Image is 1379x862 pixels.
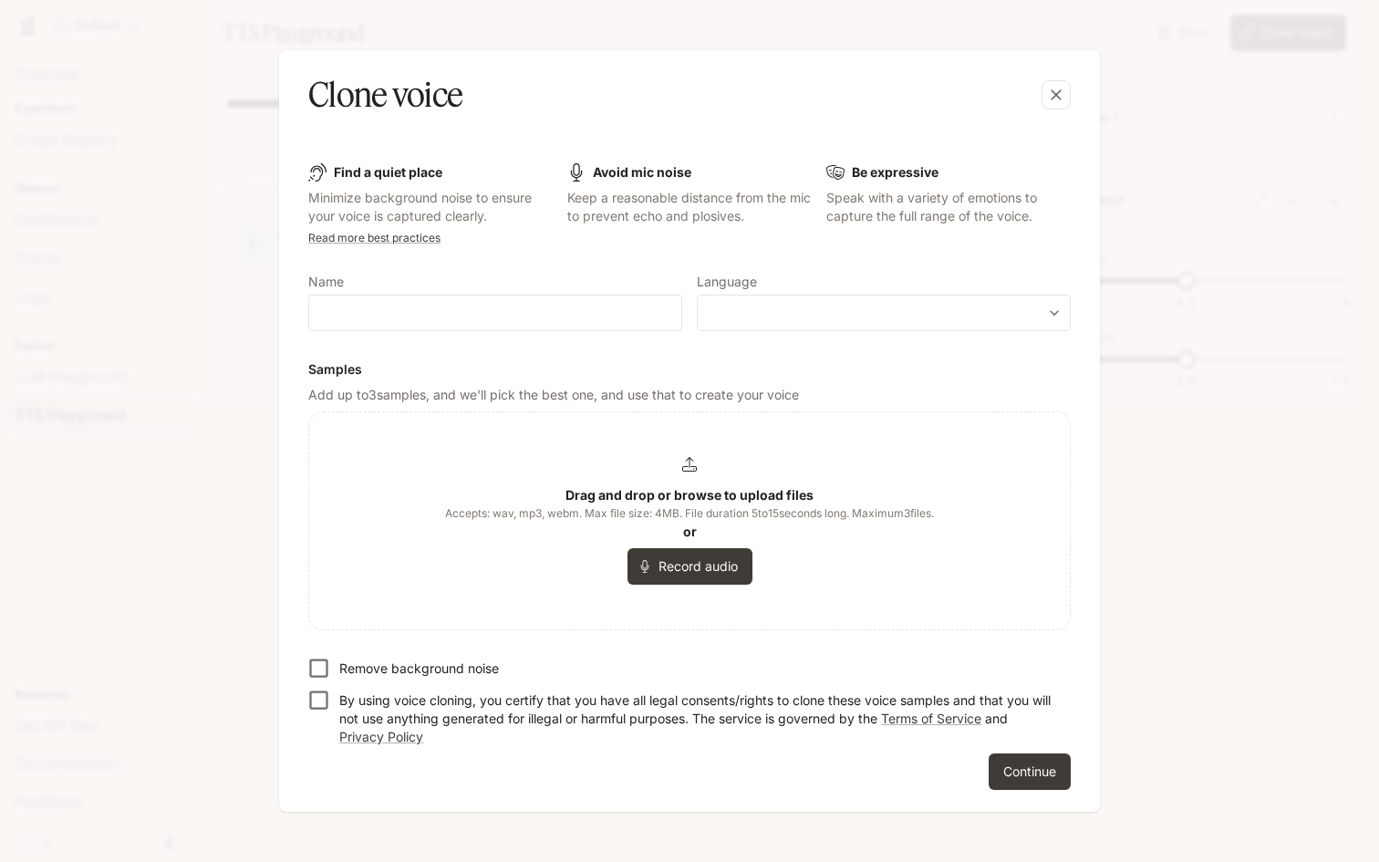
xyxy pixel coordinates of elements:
[698,304,1070,322] div: ​
[308,231,441,244] a: Read more best practices
[339,691,1056,746] p: By using voice cloning, you certify that you have all legal consents/rights to clone these voice ...
[683,524,697,539] b: or
[826,189,1071,225] p: Speak with a variety of emotions to capture the full range of the voice.
[339,659,499,678] p: Remove background noise
[627,548,752,585] button: Record audio
[565,487,814,503] b: Drag and drop or browse to upload files
[852,164,938,180] b: Be expressive
[881,711,981,726] a: Terms of Service
[339,729,423,744] a: Privacy Policy
[308,386,1071,404] p: Add up to 3 samples, and we'll pick the best one, and use that to create your voice
[308,189,553,225] p: Minimize background noise to ensure your voice is captured clearly.
[334,164,442,180] b: Find a quiet place
[593,164,691,180] b: Avoid mic noise
[308,360,1071,379] h6: Samples
[697,275,757,288] p: Language
[989,753,1071,790] button: Continue
[308,72,462,118] h5: Clone voice
[308,275,344,288] p: Name
[445,504,934,523] span: Accepts: wav, mp3, webm. Max file size: 4MB. File duration 5 to 15 seconds long. Maximum 3 files.
[567,189,812,225] p: Keep a reasonable distance from the mic to prevent echo and plosives.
